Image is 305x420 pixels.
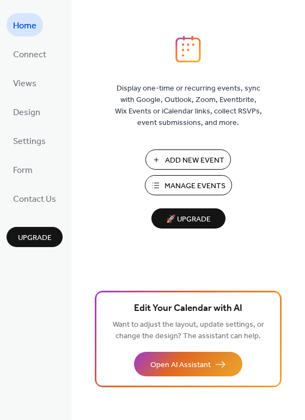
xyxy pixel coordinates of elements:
[7,42,53,65] a: Connect
[7,227,63,247] button: Upgrade
[158,212,219,227] span: 🚀 Upgrade
[7,100,47,123] a: Design
[13,75,36,92] span: Views
[7,158,39,181] a: Form
[7,71,43,94] a: Views
[115,83,262,129] span: Display one-time or recurring events, sync with Google, Outlook, Zoom, Eventbrite, Wix Events or ...
[13,46,46,63] span: Connect
[113,317,264,344] span: Want to adjust the layout, update settings, or change the design? The assistant can help.
[145,175,232,195] button: Manage Events
[7,129,52,152] a: Settings
[165,155,224,166] span: Add New Event
[175,35,200,63] img: logo_icon.svg
[7,187,63,210] a: Contact Us
[13,17,36,34] span: Home
[13,191,56,208] span: Contact Us
[13,104,40,121] span: Design
[13,133,46,150] span: Settings
[145,149,231,170] button: Add New Event
[134,352,242,376] button: Open AI Assistant
[150,359,211,371] span: Open AI Assistant
[151,208,225,229] button: 🚀 Upgrade
[7,13,43,37] a: Home
[18,232,52,244] span: Upgrade
[13,162,33,179] span: Form
[164,181,225,192] span: Manage Events
[134,301,242,316] span: Edit Your Calendar with AI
